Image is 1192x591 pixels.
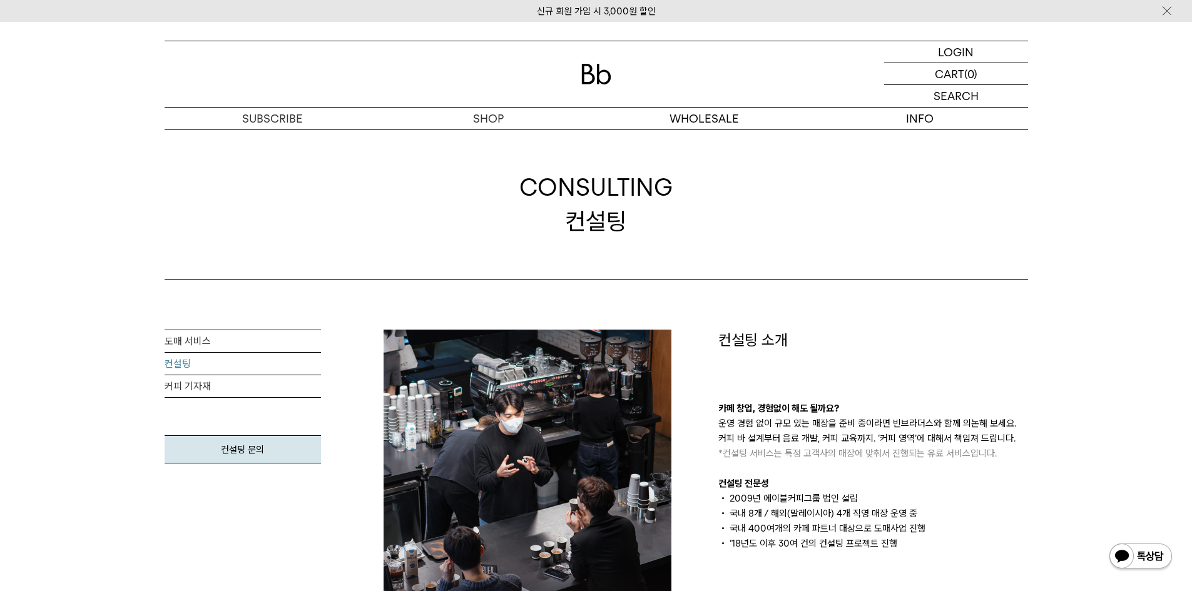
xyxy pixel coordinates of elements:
[884,41,1028,63] a: LOGIN
[537,6,656,17] a: 신규 회원 가입 시 3,000원 할인
[718,521,1028,536] li: 국내 400여개의 카페 파트너 대상으로 도매사업 진행
[165,353,321,375] a: 컨설팅
[519,171,673,237] div: 컨설팅
[718,330,1028,351] p: 컨설팅 소개
[718,476,1028,491] p: 컨설팅 전문성
[964,63,977,84] p: (0)
[380,108,596,129] a: SHOP
[718,506,1028,521] li: 국내 8개 / 해외(말레이시아) 4개 직영 매장 운영 중
[519,171,673,204] span: CONSULTING
[718,491,1028,506] li: 2009년 에이블커피그룹 법인 설립
[718,401,1028,416] p: 카페 창업, 경험없이 해도 될까요?
[812,108,1028,129] p: INFO
[165,330,321,353] a: 도매 서비스
[1108,542,1173,572] img: 카카오톡 채널 1:1 채팅 버튼
[718,416,1028,461] p: 운영 경험 없이 규모 있는 매장을 준비 중이라면 빈브라더스와 함께 의논해 보세요. 커피 바 설계부터 음료 개발, 커피 교육까지. ‘커피 영역’에 대해서 책임져 드립니다.
[718,448,997,459] span: *컨설팅 서비스는 특정 고객사의 매장에 맞춰서 진행되는 유료 서비스입니다.
[165,435,321,463] a: 컨설팅 문의
[935,63,964,84] p: CART
[938,41,974,63] p: LOGIN
[718,536,1028,551] li: ‘18년도 이후 30여 건의 컨설팅 프로젝트 진행
[165,375,321,398] a: 커피 기자재
[884,63,1028,85] a: CART (0)
[581,64,611,84] img: 로고
[596,108,812,129] p: WHOLESALE
[165,108,380,129] a: SUBSCRIBE
[934,85,979,107] p: SEARCH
